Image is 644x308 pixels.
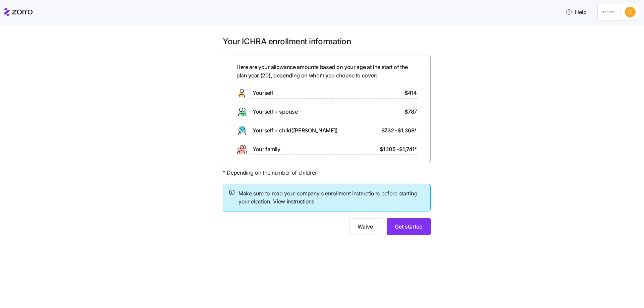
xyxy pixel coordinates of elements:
[358,223,373,231] span: Waive
[566,8,587,16] span: Help
[625,7,636,17] img: 208426ccda2436b0cf168f26252b9a0e
[273,198,314,205] a: View instructions
[253,108,298,116] span: Yourself + spouse
[396,145,399,153] span: -
[405,108,417,116] span: $787
[387,218,431,235] button: Get started
[253,145,280,153] span: Your family
[223,169,318,177] span: * Depending on the number of children
[253,89,273,97] span: Yourself
[349,218,381,235] button: Waive
[238,189,425,206] span: Make sure to read your company's enrollment instructions before starting your election.
[395,223,423,231] span: Get started
[405,89,417,97] span: $414
[223,36,431,47] h1: Your ICHRA enrollment information
[253,126,338,135] span: Yourself + child([PERSON_NAME])
[602,8,615,16] img: Employer logo
[399,145,417,153] span: $1,741
[397,126,417,135] span: $1,368
[236,63,417,80] span: Here are your allowance amounts based on your age at the start of the plan year ( 20 ), depending...
[560,5,592,19] button: Help
[380,145,395,153] span: $1,105
[395,126,397,135] span: -
[381,126,394,135] span: $732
